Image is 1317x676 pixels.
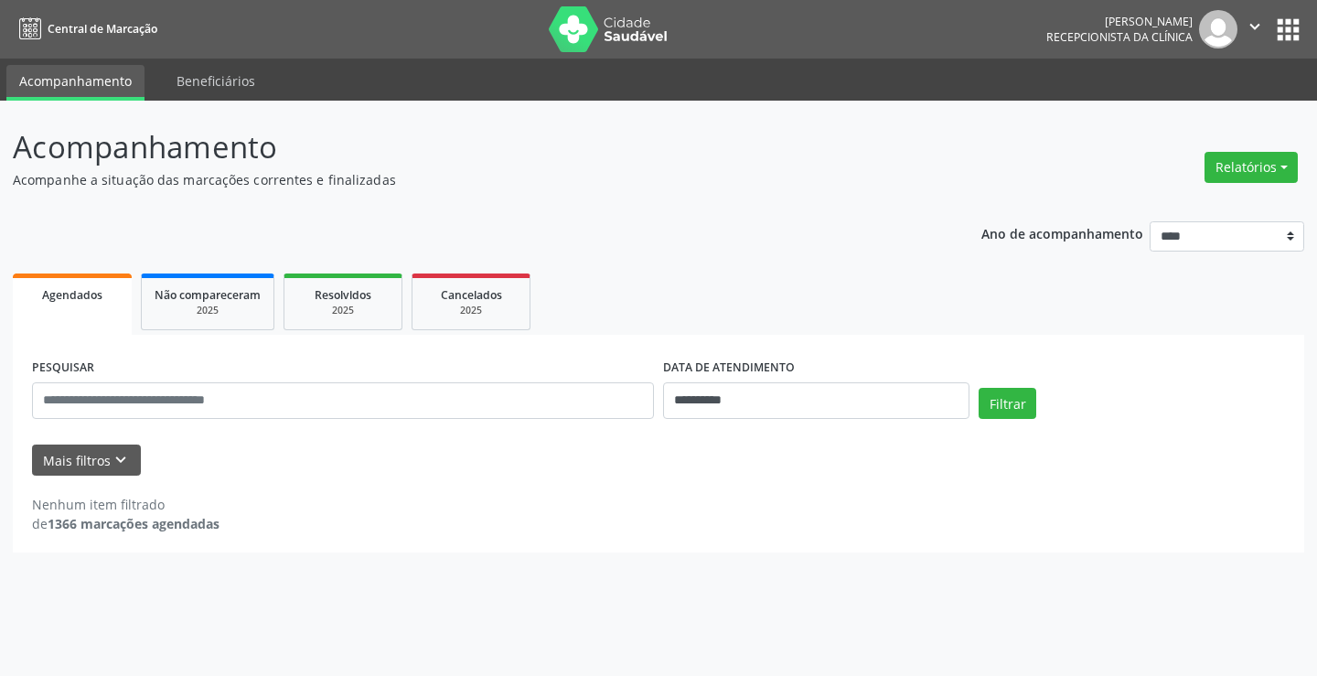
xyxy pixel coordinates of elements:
strong: 1366 marcações agendadas [48,515,219,532]
p: Ano de acompanhamento [981,221,1143,244]
button: Filtrar [979,388,1036,419]
span: Resolvidos [315,287,371,303]
div: de [32,514,219,533]
label: PESQUISAR [32,354,94,382]
p: Acompanhe a situação das marcações correntes e finalizadas [13,170,916,189]
i:  [1245,16,1265,37]
a: Beneficiários [164,65,268,97]
button:  [1237,10,1272,48]
span: Cancelados [441,287,502,303]
span: Agendados [42,287,102,303]
i: keyboard_arrow_down [111,450,131,470]
span: Central de Marcação [48,21,157,37]
p: Acompanhamento [13,124,916,170]
div: 2025 [425,304,517,317]
button: Mais filtroskeyboard_arrow_down [32,445,141,477]
img: img [1199,10,1237,48]
a: Acompanhamento [6,65,145,101]
a: Central de Marcação [13,14,157,44]
button: Relatórios [1205,152,1298,183]
div: [PERSON_NAME] [1046,14,1193,29]
button: apps [1272,14,1304,46]
div: Nenhum item filtrado [32,495,219,514]
label: DATA DE ATENDIMENTO [663,354,795,382]
span: Não compareceram [155,287,261,303]
div: 2025 [155,304,261,317]
span: Recepcionista da clínica [1046,29,1193,45]
div: 2025 [297,304,389,317]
